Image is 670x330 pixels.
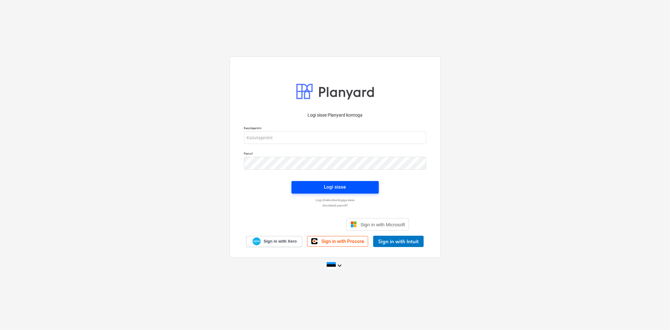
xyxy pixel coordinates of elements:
[321,239,364,244] span: Sign in with Procore
[253,237,261,246] img: Xero logo
[361,222,405,227] span: Sign in with Microsoft
[336,262,343,269] i: keyboard_arrow_down
[291,181,379,194] button: Logi sisse
[244,131,426,144] input: Kasutajanimi
[324,183,346,191] div: Logi sisse
[246,236,302,247] a: Sign in with Xero
[241,203,429,207] a: Unustasid parooli?
[307,236,368,247] a: Sign in with Procore
[351,221,357,228] img: Microsoft logo
[244,112,426,118] p: Logi sisse Planyard kontoga
[244,151,426,157] p: Parool
[258,217,345,231] iframe: Sisselogimine Google'i nupu abil
[241,198,429,202] a: Logi ühekordse lingiga sisse
[244,126,426,131] p: Kasutajanimi
[264,239,297,244] span: Sign in with Xero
